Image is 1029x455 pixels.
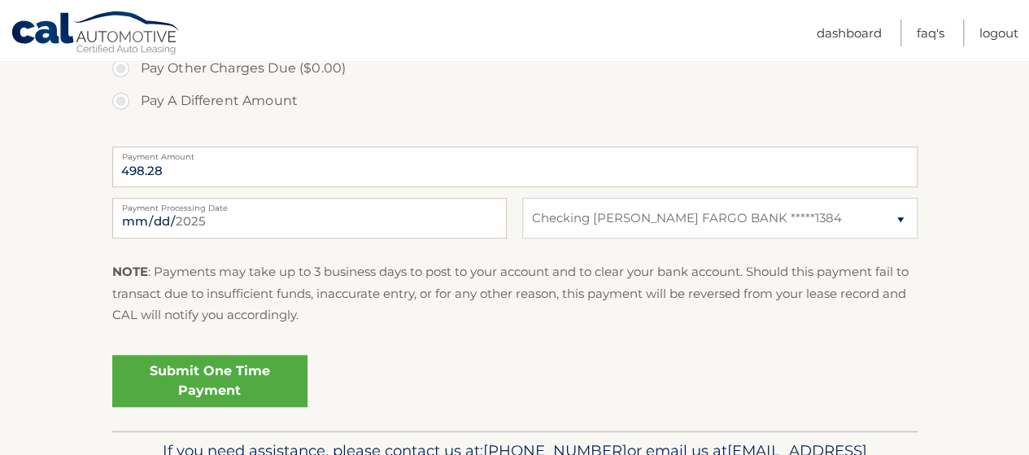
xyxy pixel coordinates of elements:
label: Pay A Different Amount [112,85,918,117]
label: Payment Amount [112,147,918,160]
a: Logout [979,20,1018,46]
input: Payment Date [112,198,507,238]
a: Submit One Time Payment [112,355,307,407]
a: FAQ's [917,20,944,46]
a: Cal Automotive [11,11,181,58]
label: Pay Other Charges Due ($0.00) [112,52,918,85]
input: Payment Amount [112,147,918,187]
a: Dashboard [817,20,882,46]
strong: NOTE [112,264,148,279]
label: Payment Processing Date [112,198,507,211]
p: : Payments may take up to 3 business days to post to your account and to clear your bank account.... [112,261,918,326]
